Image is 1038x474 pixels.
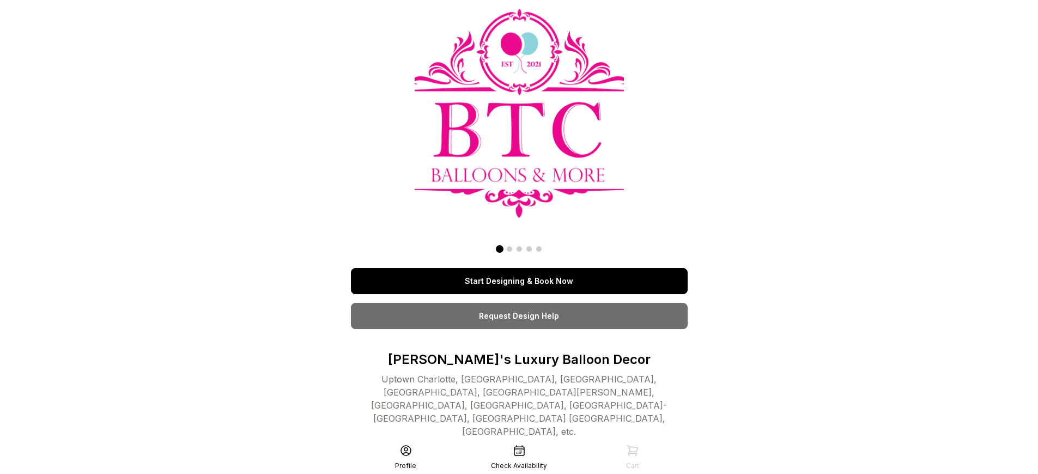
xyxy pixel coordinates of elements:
[395,461,416,470] div: Profile
[491,461,547,470] div: Check Availability
[626,461,639,470] div: Cart
[351,303,688,329] a: Request Design Help
[351,351,688,368] p: [PERSON_NAME]'s Luxury Balloon Decor
[351,268,688,294] a: Start Designing & Book Now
